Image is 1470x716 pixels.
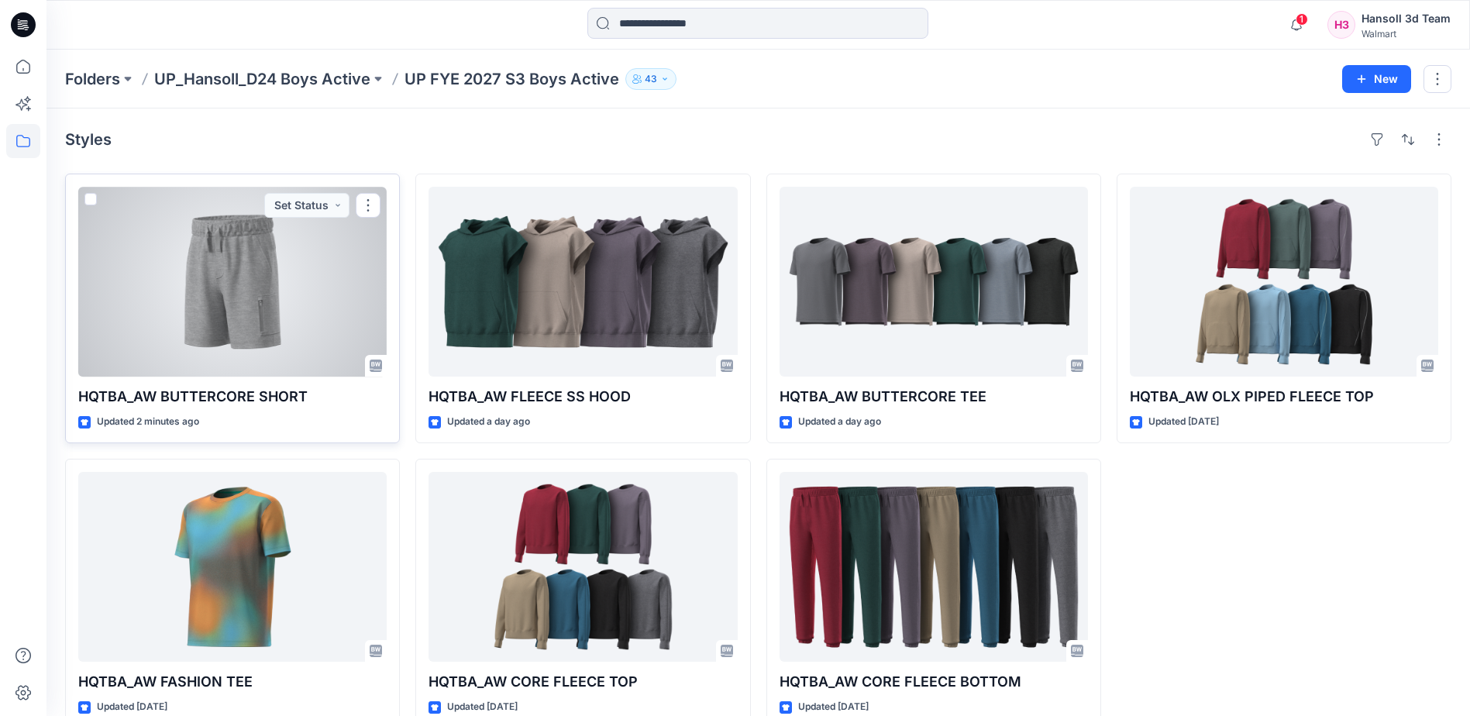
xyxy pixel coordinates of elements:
[1342,65,1411,93] button: New
[78,671,387,693] p: HQTBA_AW FASHION TEE
[405,68,619,90] p: UP FYE 2027 S3 Boys Active
[625,68,676,90] button: 43
[780,671,1088,693] p: HQTBA_AW CORE FLEECE BOTTOM
[78,187,387,377] a: HQTBA_AW BUTTERCORE SHORT
[154,68,370,90] a: UP_Hansoll_D24 Boys Active
[798,699,869,715] p: Updated [DATE]
[97,699,167,715] p: Updated [DATE]
[429,472,737,662] a: HQTBA_AW CORE FLEECE TOP
[780,386,1088,408] p: HQTBA_AW BUTTERCORE TEE
[798,414,881,430] p: Updated a day ago
[429,187,737,377] a: HQTBA_AW FLEECE SS HOOD
[1130,187,1438,377] a: HQTBA_AW OLX PIPED FLEECE TOP
[645,71,657,88] p: 43
[1327,11,1355,39] div: H3
[65,130,112,149] h4: Styles
[429,386,737,408] p: HQTBA_AW FLEECE SS HOOD
[447,414,530,430] p: Updated a day ago
[1148,414,1219,430] p: Updated [DATE]
[780,472,1088,662] a: HQTBA_AW CORE FLEECE BOTTOM
[780,187,1088,377] a: HQTBA_AW BUTTERCORE TEE
[429,671,737,693] p: HQTBA_AW CORE FLEECE TOP
[65,68,120,90] a: Folders
[78,386,387,408] p: HQTBA_AW BUTTERCORE SHORT
[1362,28,1451,40] div: Walmart
[1362,9,1451,28] div: Hansoll 3d Team
[1130,386,1438,408] p: HQTBA_AW OLX PIPED FLEECE TOP
[447,699,518,715] p: Updated [DATE]
[78,472,387,662] a: HQTBA_AW FASHION TEE
[97,414,199,430] p: Updated 2 minutes ago
[1296,13,1308,26] span: 1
